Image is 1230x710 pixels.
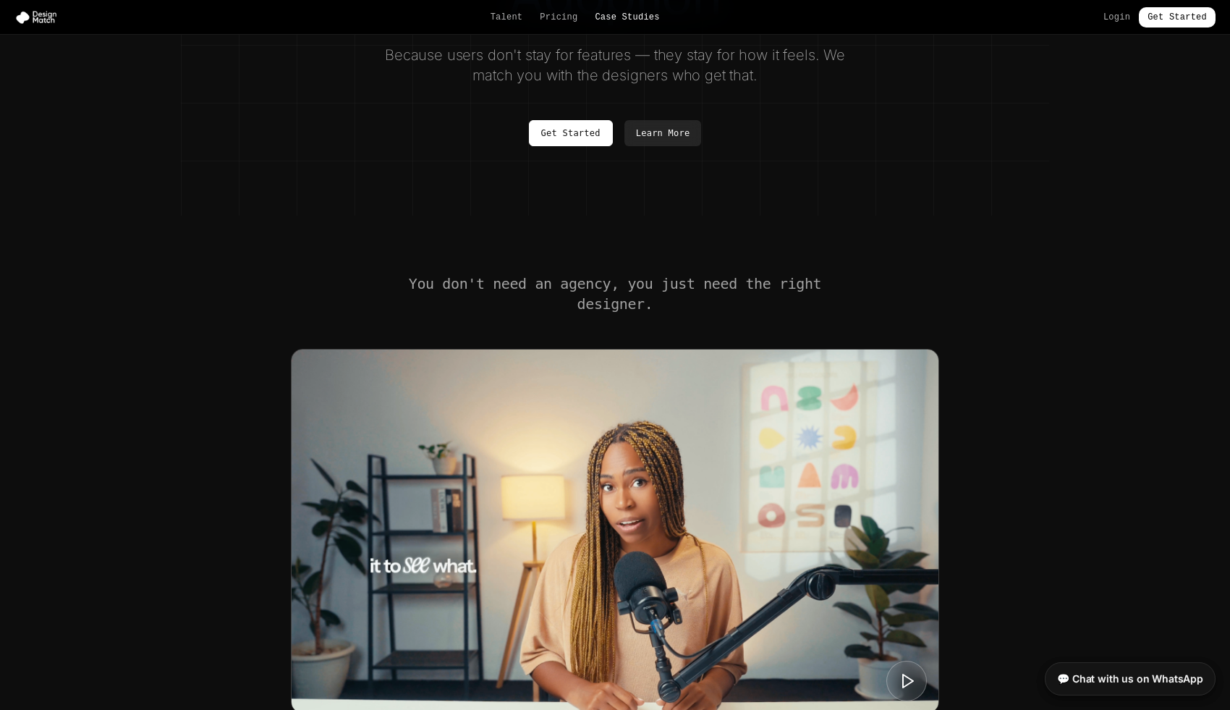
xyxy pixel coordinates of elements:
[1103,12,1130,23] a: Login
[491,12,523,23] a: Talent
[372,45,858,85] p: Because users don't stay for features — they stay for how it feels. We match you with the designe...
[14,10,64,25] img: Design Match
[407,274,823,314] h2: You don't need an agency, you just need the right designer.
[595,12,659,23] a: Case Studies
[624,120,702,146] a: Learn More
[529,120,613,146] a: Get Started
[1139,7,1216,28] a: Get Started
[540,12,577,23] a: Pricing
[1045,662,1216,696] a: 💬 Chat with us on WhatsApp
